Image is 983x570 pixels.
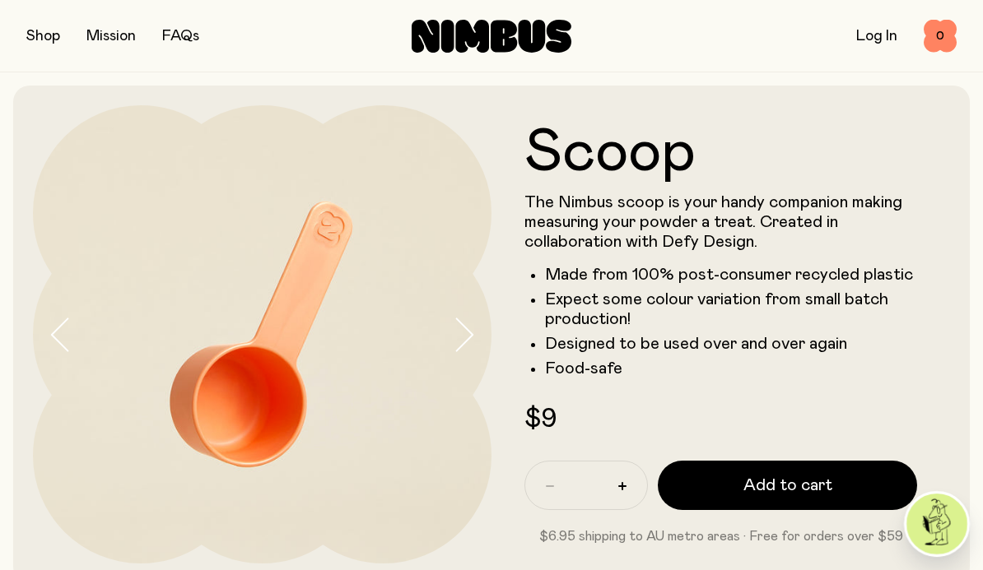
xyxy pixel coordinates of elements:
button: Add to cart [658,461,917,510]
li: Food-safe [545,359,917,378]
a: FAQs [162,29,199,44]
a: Mission [86,29,136,44]
li: Made from 100% post-consumer recycled plastic [545,265,917,285]
h1: Scoop [524,123,917,183]
p: $6.95 shipping to AU metro areas · Free for orders over $59 [524,526,917,546]
a: Log In [856,29,897,44]
li: Designed to be used over and over again [545,334,917,354]
span: Add to cart [743,474,832,497]
button: 0 [924,20,957,53]
img: agent [906,494,967,554]
span: $9 [524,406,557,433]
li: Expect some colour variation from small batch production! [545,290,917,329]
p: The Nimbus scoop is your handy companion making measuring your powder a treat. Created in collabo... [524,192,917,252]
